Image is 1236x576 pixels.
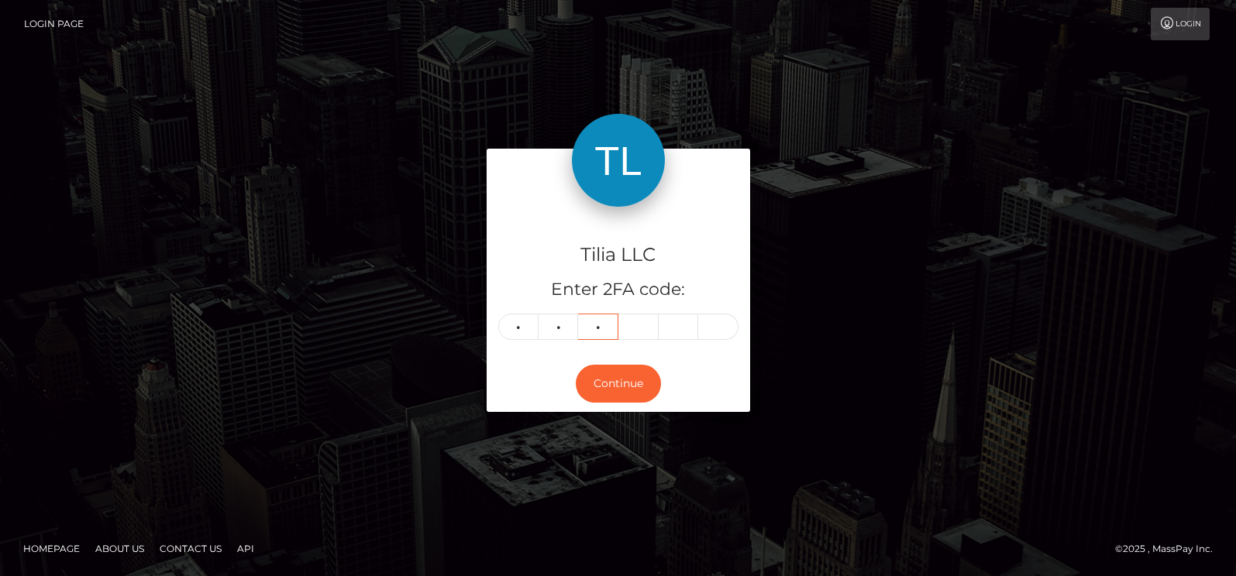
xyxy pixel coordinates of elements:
[576,365,661,403] button: Continue
[89,537,150,561] a: About Us
[572,114,665,207] img: Tilia LLC
[498,278,739,302] h5: Enter 2FA code:
[153,537,228,561] a: Contact Us
[1115,540,1224,557] div: © 2025 , MassPay Inc.
[24,8,84,40] a: Login Page
[231,537,260,561] a: API
[498,242,739,269] h4: Tilia LLC
[1151,8,1210,40] a: Login
[17,537,86,561] a: Homepage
